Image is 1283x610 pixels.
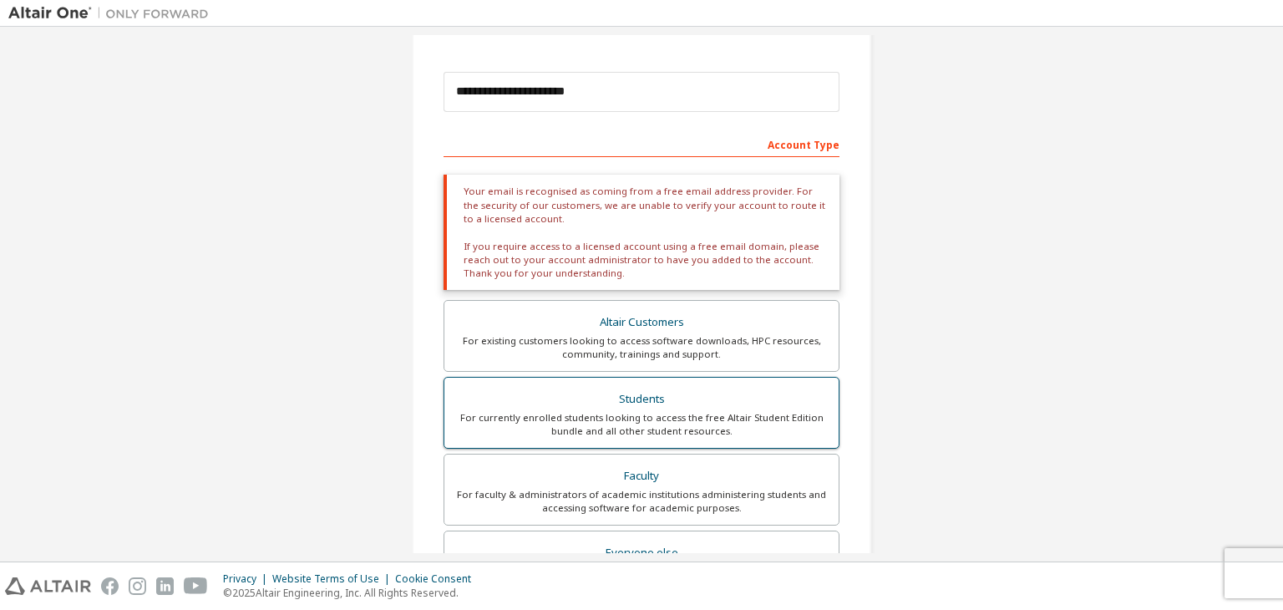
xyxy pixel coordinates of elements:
img: instagram.svg [129,577,146,595]
div: Altair Customers [454,311,829,334]
div: Students [454,388,829,411]
div: For faculty & administrators of academic institutions administering students and accessing softwa... [454,488,829,515]
div: For currently enrolled students looking to access the free Altair Student Edition bundle and all ... [454,411,829,438]
div: Faculty [454,465,829,488]
img: Altair One [8,5,217,22]
img: youtube.svg [184,577,208,595]
p: © 2025 Altair Engineering, Inc. All Rights Reserved. [223,586,481,600]
div: Everyone else [454,541,829,565]
div: Your email is recognised as coming from a free email address provider. For the security of our cu... [444,175,839,290]
div: Cookie Consent [395,572,481,586]
div: Privacy [223,572,272,586]
img: linkedin.svg [156,577,174,595]
div: For existing customers looking to access software downloads, HPC resources, community, trainings ... [454,334,829,361]
img: altair_logo.svg [5,577,91,595]
div: Account Type [444,130,839,157]
div: Website Terms of Use [272,572,395,586]
img: facebook.svg [101,577,119,595]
